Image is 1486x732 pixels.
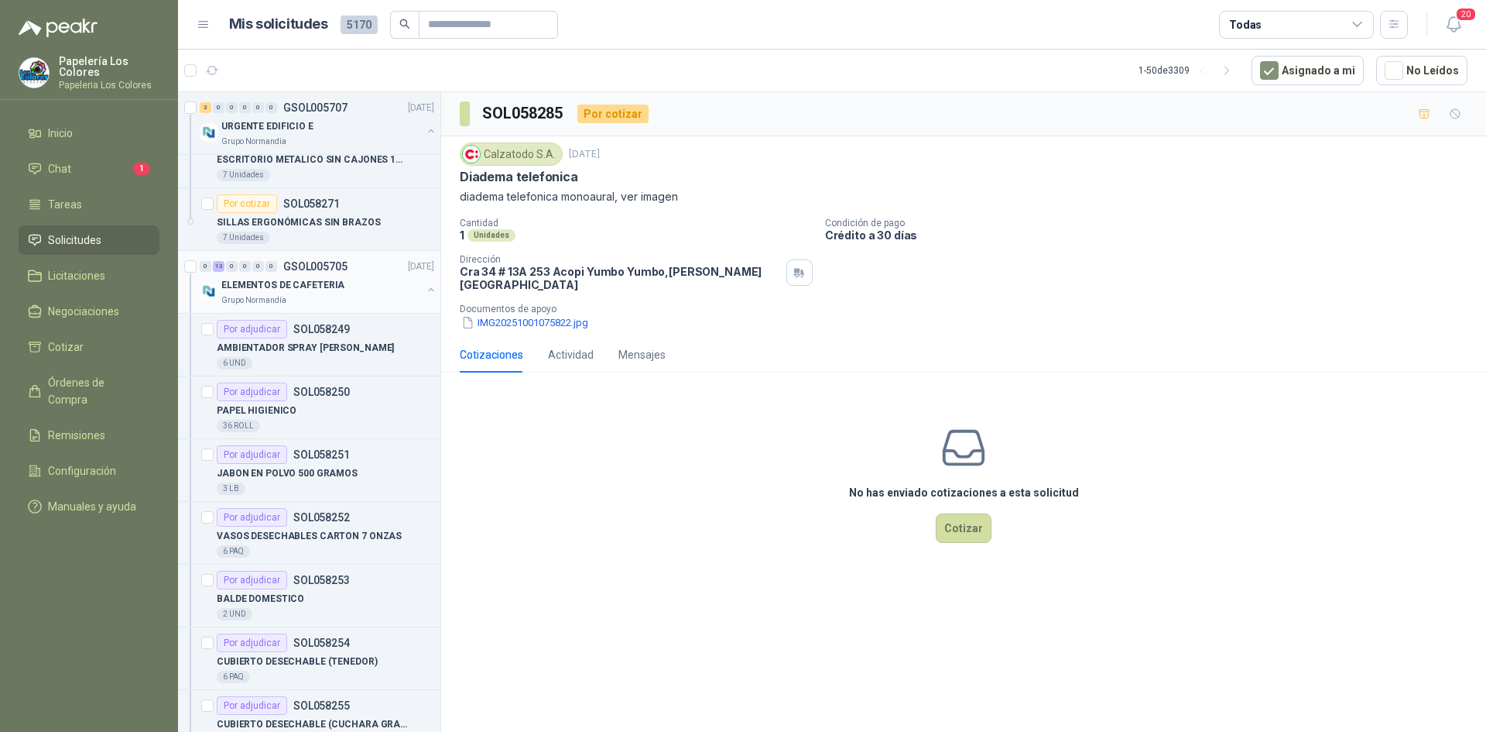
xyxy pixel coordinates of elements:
[293,512,350,523] p: SOL058252
[48,160,71,177] span: Chat
[293,449,350,460] p: SOL058251
[200,257,437,307] a: 0 13 0 0 0 0 GSOL005705[DATE] Company LogoELEMENTOS DE CAFETERIAGrupo Normandía
[217,232,270,244] div: 7 Unidades
[825,229,1480,242] p: Crédito a 30 días
[200,102,211,113] div: 3
[48,427,105,444] span: Remisiones
[178,627,440,690] a: Por adjudicarSOL058254CUBIERTO DESECHABLE (TENEDOR)6 PAQ
[19,368,159,414] a: Órdenes de Compra
[217,194,277,213] div: Por cotizar
[178,565,440,627] a: Por adjudicarSOL058253BALDE DOMESTICO2 UND
[19,261,159,290] a: Licitaciones
[239,261,251,272] div: 0
[229,13,328,36] h1: Mis solicitudes
[178,188,440,251] a: Por cotizarSOL058271SILLAS ERGONÓMICAS SIN BRAZOS7 Unidades
[460,304,1480,314] p: Documentos de apoyo
[265,261,277,272] div: 0
[460,188,1467,205] p: diadema telefonica monoaural, ver imagen
[217,717,409,732] p: CUBIERTO DESECHABLE (CUCHARA GRANDE)
[217,508,287,527] div: Por adjudicar
[217,571,287,589] div: Por adjudicar
[408,101,434,115] p: [DATE]
[178,439,440,502] a: Por adjudicarSOL058251JABON EN POLVO 500 GRAMOS3 LB
[19,154,159,184] a: Chat1
[217,655,378,669] p: CUBIERTO DESECHABLE (TENEDOR)
[19,225,159,255] a: Solicitudes
[460,143,563,166] div: Calzatodo S.A.
[252,261,264,272] div: 0
[48,339,84,356] span: Cotizar
[217,445,287,464] div: Por adjudicar
[1251,56,1364,85] button: Asignado a mi
[19,119,159,148] a: Inicio
[1229,16,1262,33] div: Todas
[460,169,578,185] p: Diadema telefonica
[19,456,159,486] a: Configuración
[178,125,440,188] a: Por cotizarSOL058270ESCRITORIO METALICO SIN CAJONES 1METRO * 0.60M7 Unidades
[19,297,159,326] a: Negociaciones
[217,466,358,481] p: JABON EN POLVO 500 GRAMOS
[200,282,218,301] img: Company Logo
[178,502,440,565] a: Por adjudicarSOL058252VASOS DESECHABLES CARTON 7 ONZAS6 PAQ
[217,420,260,432] div: 36 ROLL
[825,218,1480,229] p: Condición de pago
[217,215,381,230] p: SILLAS ERGONÓMICAS SIN BRAZOS
[463,146,480,163] img: Company Logo
[217,341,394,356] p: AMBIENTADOR SPRAY [PERSON_NAME]
[460,314,590,331] button: IMG20251001075822.jpg
[283,261,348,272] p: GSOL005705
[48,196,82,213] span: Tareas
[221,294,286,307] p: Grupo Normandía
[217,671,250,683] div: 6 PAQ
[293,700,350,711] p: SOL058255
[59,81,159,90] p: Papeleria Los Colores
[569,147,600,162] p: [DATE]
[548,346,594,363] div: Actividad
[293,324,350,335] p: SOL058249
[293,637,350,648] p: SOL058254
[19,492,159,521] a: Manuales y ayuda
[217,592,304,607] p: BALDE DOMESTICO
[19,19,98,37] img: Logo peakr
[217,169,270,181] div: 7 Unidades
[460,229,464,242] p: 1
[239,102,251,113] div: 0
[217,608,252,620] div: 2 UND
[178,376,440,439] a: Por adjudicarSOL058250PAPEL HIGIENICO36 ROLL
[48,303,119,320] span: Negociaciones
[221,278,344,293] p: ELEMENTOS DE CAFETERIA
[849,484,1079,501] h3: No has enviado cotizaciones a esta solicitud
[213,102,224,113] div: 0
[226,102,238,113] div: 0
[19,190,159,219] a: Tareas
[217,696,287,715] div: Por adjudicar
[59,56,159,77] p: Papelería Los Colores
[221,136,286,148] p: Grupo Normandía
[482,101,565,125] h3: SOL058285
[460,218,813,229] p: Cantidad
[577,105,649,123] div: Por cotizar
[460,265,780,291] p: Cra 34 # 13A 253 Acopi Yumbo Yumbo , [PERSON_NAME][GEOGRAPHIC_DATA]
[217,483,245,495] div: 3 LB
[48,125,73,142] span: Inicio
[936,514,991,543] button: Cotizar
[408,259,434,274] p: [DATE]
[252,102,264,113] div: 0
[217,383,287,401] div: Por adjudicar
[48,462,116,479] span: Configuración
[217,634,287,652] div: Por adjudicar
[460,254,780,265] p: Dirección
[48,374,145,408] span: Órdenes de Compra
[217,404,296,418] p: PAPEL HIGIENICO
[217,320,287,339] div: Por adjudicar
[283,102,348,113] p: GSOL005707
[283,198,340,209] p: SOL058271
[48,498,136,515] span: Manuales y ayuda
[200,123,218,142] img: Company Logo
[217,357,252,369] div: 6 UND
[217,153,409,167] p: ESCRITORIO METALICO SIN CAJONES 1METRO * 0.60M
[133,163,150,175] span: 1
[217,545,250,558] div: 6 PAQ
[48,267,105,284] span: Licitaciones
[48,232,101,249] span: Solicitudes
